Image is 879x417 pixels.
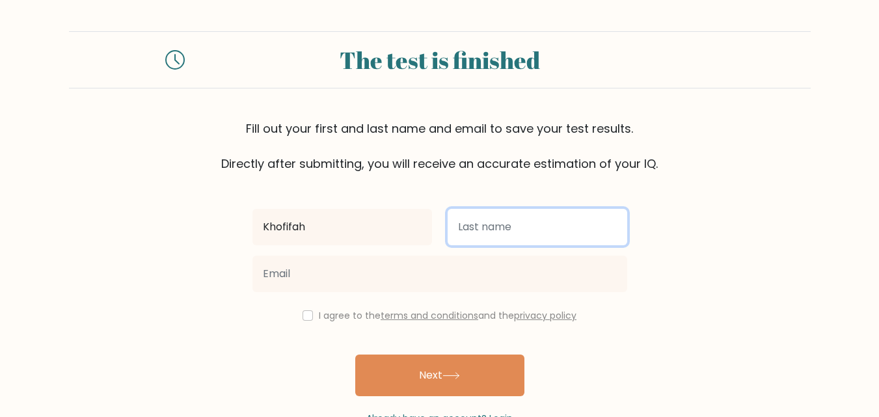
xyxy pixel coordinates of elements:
a: privacy policy [514,309,576,322]
div: The test is finished [200,42,679,77]
button: Next [355,355,524,396]
input: Last name [448,209,627,245]
div: Fill out your first and last name and email to save your test results. Directly after submitting,... [69,120,811,172]
input: First name [252,209,432,245]
label: I agree to the and the [319,309,576,322]
input: Email [252,256,627,292]
a: terms and conditions [381,309,478,322]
